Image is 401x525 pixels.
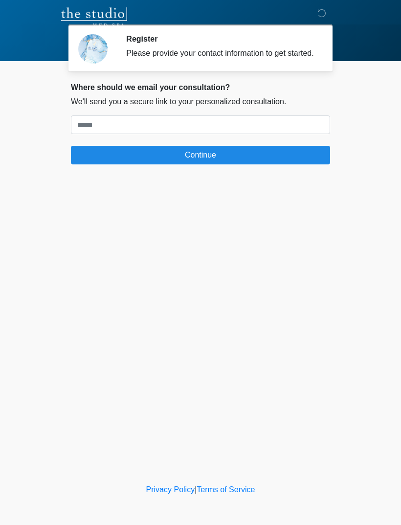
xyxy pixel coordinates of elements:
h2: Where should we email your consultation? [71,83,330,92]
button: Continue [71,146,330,164]
img: Agent Avatar [78,34,108,64]
a: | [195,485,197,494]
div: Please provide your contact information to get started. [126,47,315,59]
img: The Studio Med Spa Logo [61,7,127,27]
p: We'll send you a secure link to your personalized consultation. [71,96,330,108]
a: Terms of Service [197,485,255,494]
h2: Register [126,34,315,44]
a: Privacy Policy [146,485,195,494]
